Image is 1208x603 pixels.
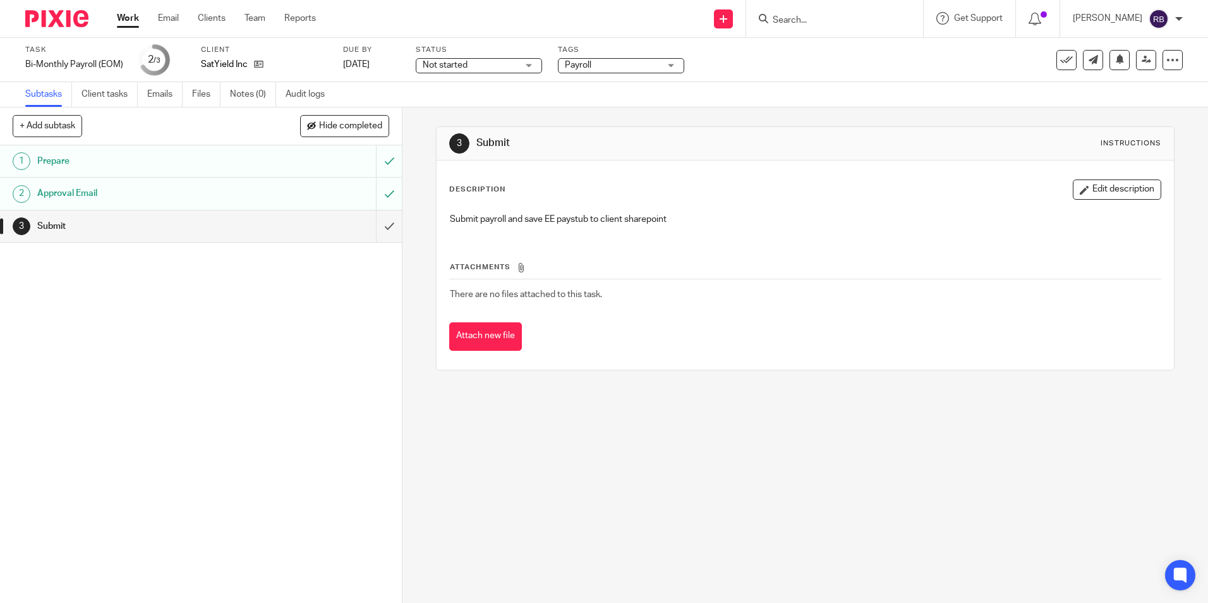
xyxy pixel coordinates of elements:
div: 3 [13,217,30,235]
span: Attachments [450,264,510,271]
a: Clients [198,12,226,25]
a: Email [158,12,179,25]
button: + Add subtask [13,115,82,137]
div: Instructions [1101,138,1161,149]
span: Get Support [954,14,1003,23]
p: [PERSON_NAME] [1073,12,1142,25]
p: Description [449,185,505,195]
a: Reports [284,12,316,25]
a: Files [192,82,220,107]
a: Client tasks [82,82,138,107]
p: SatYield Inc [201,58,248,71]
div: Bi-Monthly Payroll (EOM) [25,58,123,71]
h1: Submit [476,137,832,150]
a: Emails [147,82,183,107]
button: Edit description [1073,180,1161,200]
a: Work [117,12,139,25]
img: Pixie [25,10,88,27]
span: There are no files attached to this task. [450,290,602,299]
a: Subtasks [25,82,72,107]
label: Tags [558,45,684,55]
div: 1 [13,152,30,170]
span: [DATE] [343,60,370,69]
span: Payroll [565,61,591,70]
h1: Submit [37,217,255,236]
a: Team [245,12,265,25]
div: 2 [13,185,30,203]
label: Due by [343,45,400,55]
a: Notes (0) [230,82,276,107]
button: Attach new file [449,322,522,351]
span: Not started [423,61,468,70]
small: /3 [154,57,160,64]
a: Audit logs [286,82,334,107]
label: Task [25,45,123,55]
label: Status [416,45,542,55]
img: svg%3E [1149,9,1169,29]
div: 2 [148,52,160,67]
button: Hide completed [300,115,389,137]
h1: Approval Email [37,184,255,203]
h1: Prepare [37,152,255,171]
label: Client [201,45,327,55]
div: 3 [449,133,469,154]
p: Submit payroll and save EE paystub to client sharepoint [450,213,1160,226]
span: Hide completed [319,121,382,131]
input: Search [771,15,885,27]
